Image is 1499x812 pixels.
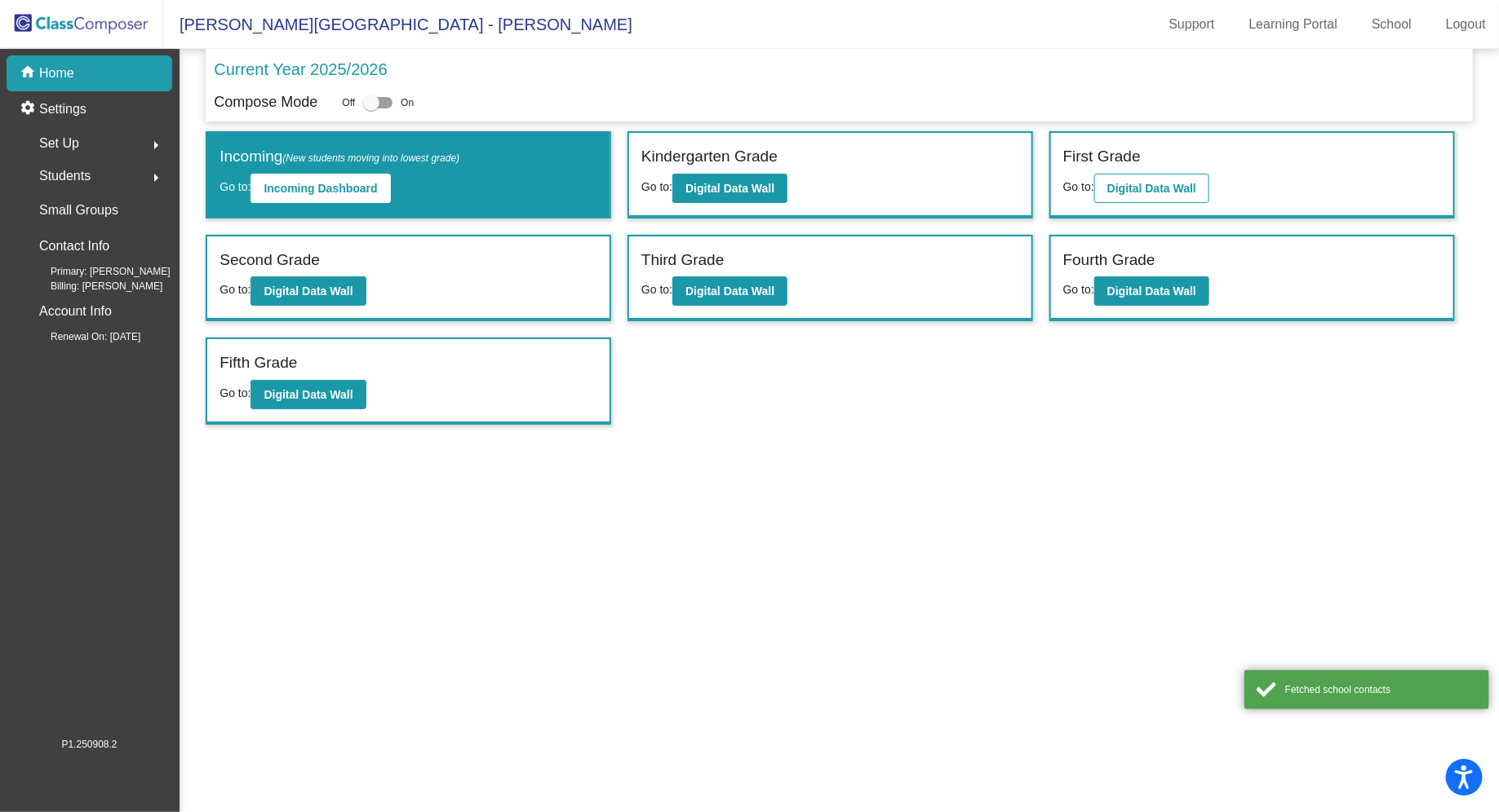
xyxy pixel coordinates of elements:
span: Students [39,165,91,188]
span: Off [342,95,355,110]
p: Home [39,64,74,83]
label: Incoming [220,145,459,169]
mat-icon: home [20,64,39,83]
p: Contact Info [39,235,109,258]
span: [PERSON_NAME][GEOGRAPHIC_DATA] - [PERSON_NAME] [163,11,632,38]
a: Logout [1433,11,1499,38]
b: Digital Data Wall [685,285,774,298]
label: Kindergarten Grade [641,145,778,169]
mat-icon: settings [20,99,39,119]
p: Settings [39,99,86,119]
span: Billing: [PERSON_NAME] [24,279,162,293]
button: Digital Data Wall [672,276,787,306]
label: Third Grade [641,249,724,272]
span: Go to: [641,283,672,296]
span: Go to: [641,180,672,193]
label: First Grade [1063,145,1141,169]
a: Learning Portal [1236,11,1351,38]
mat-icon: arrow_right [146,135,166,155]
button: Digital Data Wall [1094,276,1209,306]
button: Digital Data Wall [251,276,366,306]
b: Digital Data Wall [1107,285,1196,298]
span: On [401,95,414,110]
div: Fetched school contacts [1285,682,1477,697]
span: (New students moving into lowest grade) [282,152,459,164]
span: Go to: [220,386,251,399]
span: Renewal On: [DATE] [24,329,140,344]
label: Second Grade [220,249,320,272]
mat-icon: arrow_right [146,168,166,188]
span: Go to: [220,283,251,296]
p: Account Info [39,300,112,323]
p: Compose Mode [214,91,317,113]
span: Go to: [1063,283,1094,296]
button: Digital Data Wall [1094,174,1209,203]
span: Set Up [39,132,79,155]
span: Primary: [PERSON_NAME] [24,264,171,279]
span: Go to: [1063,180,1094,193]
b: Incoming Dashboard [264,182,377,195]
label: Fourth Grade [1063,249,1155,272]
a: Support [1156,11,1228,38]
a: School [1359,11,1425,38]
b: Digital Data Wall [685,182,774,195]
span: Go to: [220,180,251,193]
p: Current Year 2025/2026 [214,57,387,82]
p: Small Groups [39,199,118,222]
button: Digital Data Wall [251,380,366,409]
button: Incoming Dashboard [251,174,390,203]
b: Digital Data Wall [1107,182,1196,195]
b: Digital Data Wall [264,388,353,401]
button: Digital Data Wall [672,174,787,203]
label: Fifth Grade [220,351,297,375]
b: Digital Data Wall [264,285,353,298]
